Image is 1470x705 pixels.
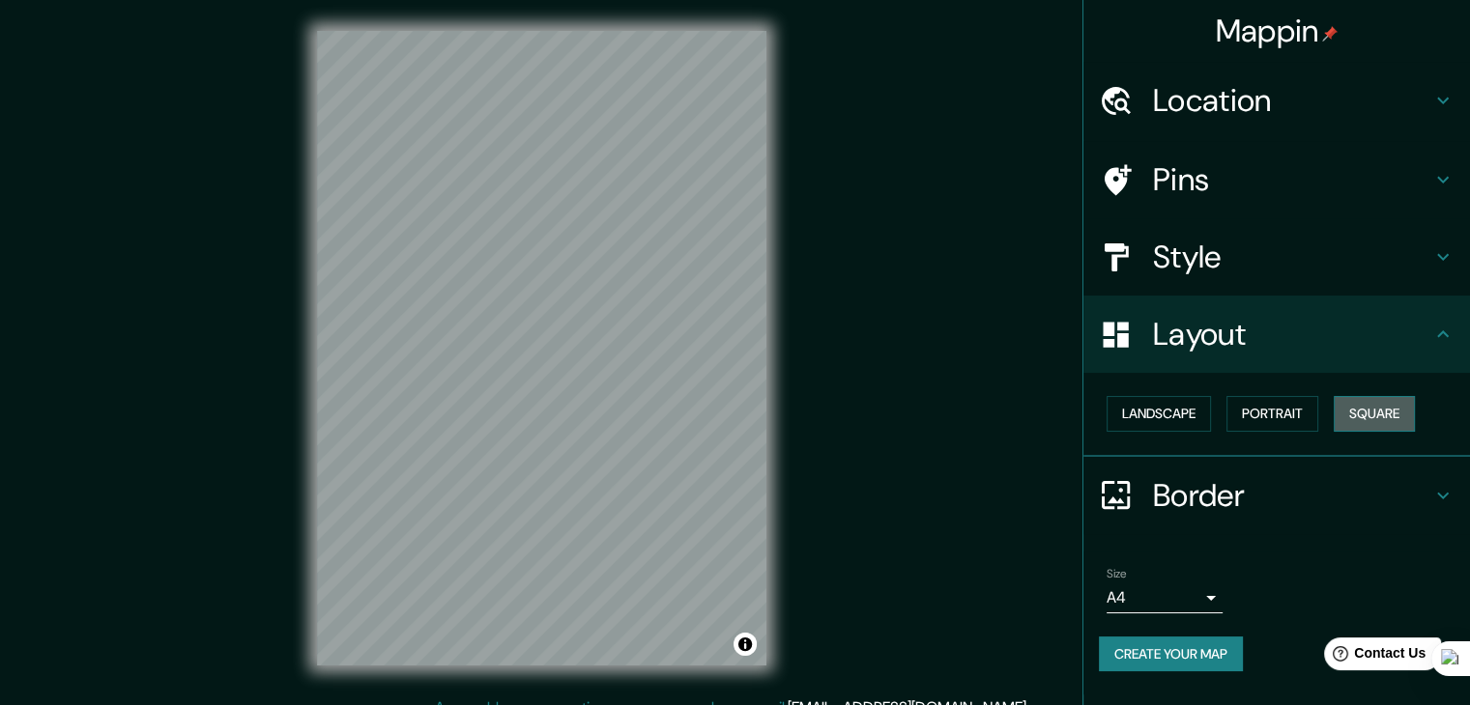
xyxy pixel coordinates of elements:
[1107,396,1211,432] button: Landscape
[1153,160,1431,199] h4: Pins
[1153,476,1431,515] h4: Border
[1298,630,1449,684] iframe: Help widget launcher
[1226,396,1318,432] button: Portrait
[1153,238,1431,276] h4: Style
[1083,141,1470,218] div: Pins
[1153,315,1431,353] h4: Layout
[1334,396,1415,432] button: Square
[1322,26,1338,42] img: pin-icon.png
[317,31,766,665] canvas: Map
[1107,565,1127,581] label: Size
[1153,81,1431,120] h4: Location
[1216,12,1339,50] h4: Mappin
[1083,62,1470,139] div: Location
[734,633,757,656] button: Toggle attribution
[1083,457,1470,534] div: Border
[1083,296,1470,373] div: Layout
[1083,218,1470,296] div: Style
[1107,582,1223,613] div: A4
[1099,636,1243,672] button: Create your map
